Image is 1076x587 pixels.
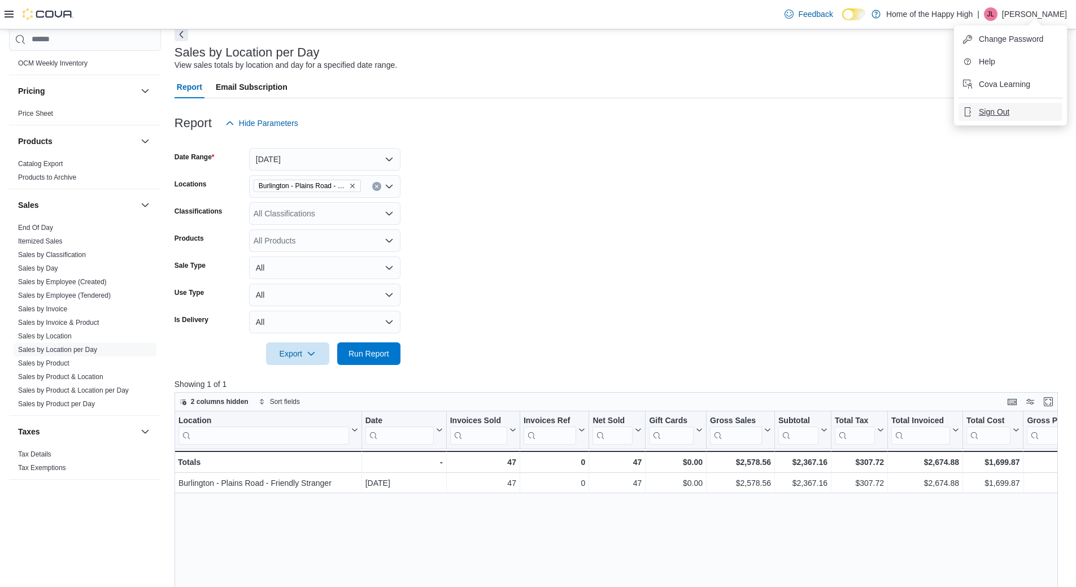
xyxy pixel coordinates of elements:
[979,79,1030,90] span: Cova Learning
[249,284,400,306] button: All
[593,416,642,445] button: Net Sold
[175,395,253,408] button: 2 columns hidden
[365,416,442,445] button: Date
[886,7,973,21] p: Home of the Happy High
[18,160,63,168] a: Catalog Export
[1005,395,1019,408] button: Keyboard shortcuts
[249,311,400,333] button: All
[18,372,103,381] span: Sales by Product & Location
[270,397,300,406] span: Sort fields
[959,103,1062,121] button: Sign Out
[175,116,212,130] h3: Report
[18,345,97,354] span: Sales by Location per Day
[524,455,585,469] div: 0
[138,425,152,438] button: Taxes
[450,455,516,469] div: 47
[18,305,67,314] span: Sales by Invoice
[18,264,58,272] a: Sales by Day
[959,30,1062,48] button: Change Password
[138,84,152,98] button: Pricing
[23,8,73,20] img: Cova
[259,180,347,192] span: Burlington - Plains Road - Friendly Stranger
[891,476,959,490] div: $2,674.88
[979,33,1043,45] span: Change Password
[348,348,389,359] span: Run Report
[18,359,69,368] span: Sales by Product
[18,237,63,245] a: Itemized Sales
[18,278,107,286] a: Sales by Employee (Created)
[175,207,223,216] label: Classifications
[959,75,1062,93] button: Cova Learning
[18,199,136,211] button: Sales
[18,85,45,97] h3: Pricing
[18,332,72,341] span: Sales by Location
[778,416,827,445] button: Subtotal
[175,180,207,189] label: Locations
[9,157,161,189] div: Products
[365,476,442,490] div: [DATE]
[1002,7,1067,21] p: [PERSON_NAME]
[18,251,86,259] a: Sales by Classification
[18,386,129,395] span: Sales by Product & Location per Day
[18,346,97,354] a: Sales by Location per Day
[249,148,400,171] button: [DATE]
[9,107,161,125] div: Pricing
[18,224,53,232] a: End Of Day
[138,198,152,212] button: Sales
[337,342,400,365] button: Run Report
[18,237,63,246] span: Itemized Sales
[18,250,86,259] span: Sales by Classification
[710,476,771,490] div: $2,578.56
[18,319,99,327] a: Sales by Invoice & Product
[18,59,88,67] a: OCM Weekly Inventory
[175,28,188,41] button: Next
[984,7,997,21] div: Julia Lebek
[891,416,950,445] div: Total Invoiced
[710,455,771,469] div: $2,578.56
[349,182,356,189] button: Remove Burlington - Plains Road - Friendly Stranger from selection in this group
[18,399,95,408] span: Sales by Product per Day
[18,426,40,437] h3: Taxes
[1023,395,1037,408] button: Display options
[524,416,576,427] div: Invoices Ref
[835,476,884,490] div: $307.72
[778,476,827,490] div: $2,367.16
[239,118,298,129] span: Hide Parameters
[891,416,959,445] button: Total Invoiced
[254,180,361,192] span: Burlington - Plains Road - Friendly Stranger
[18,426,136,437] button: Taxes
[216,76,287,98] span: Email Subscription
[710,416,762,427] div: Gross Sales
[18,109,53,118] span: Price Sheet
[649,416,694,445] div: Gift Card Sales
[175,379,1067,390] p: Showing 1 of 1
[18,59,88,68] span: OCM Weekly Inventory
[450,476,516,490] div: 47
[138,134,152,148] button: Products
[18,386,129,394] a: Sales by Product & Location per Day
[524,416,576,445] div: Invoices Ref
[780,3,837,25] a: Feedback
[266,342,329,365] button: Export
[835,416,884,445] button: Total Tax
[966,476,1020,490] div: $1,699.87
[593,416,633,427] div: Net Sold
[891,455,959,469] div: $2,674.88
[966,416,1010,427] div: Total Cost
[18,464,66,472] a: Tax Exemptions
[778,416,818,445] div: Subtotal
[191,397,249,406] span: 2 columns hidden
[18,277,107,286] span: Sales by Employee (Created)
[178,455,358,469] div: Totals
[778,455,827,469] div: $2,367.16
[18,373,103,381] a: Sales by Product & Location
[959,53,1062,71] button: Help
[835,455,884,469] div: $307.72
[593,416,633,445] div: Net Sold
[18,173,76,182] span: Products to Archive
[649,416,703,445] button: Gift Cards
[835,416,875,445] div: Total Tax
[9,221,161,415] div: Sales
[891,416,950,427] div: Total Invoiced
